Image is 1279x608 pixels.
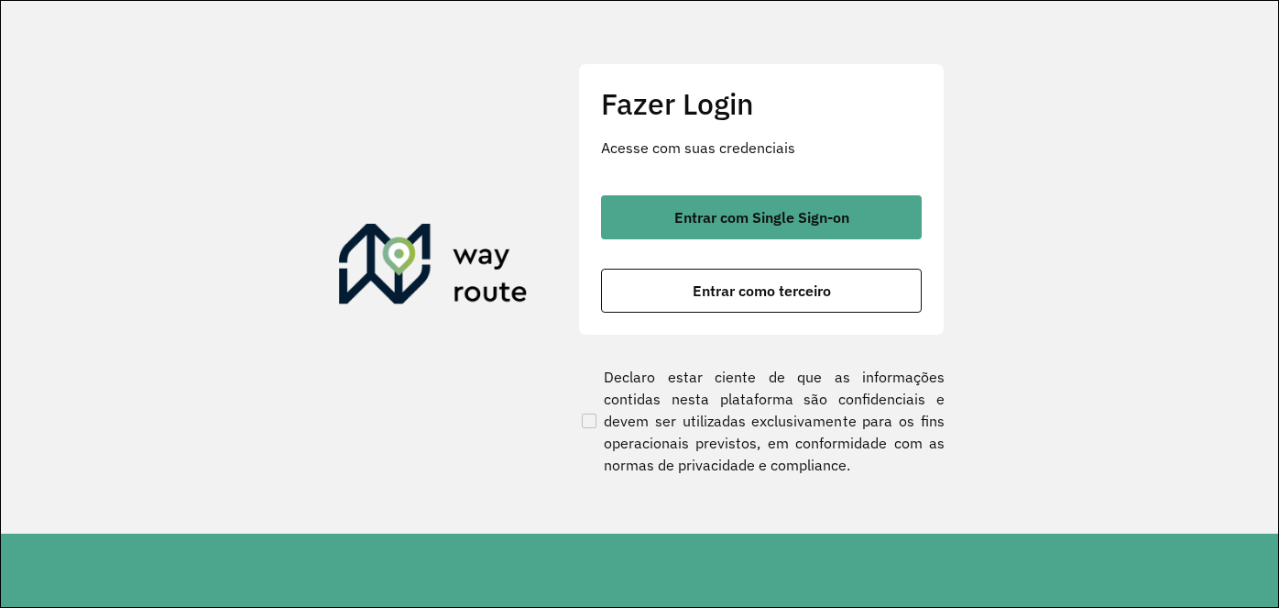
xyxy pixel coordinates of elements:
[601,269,922,313] button: button
[674,210,849,225] span: Entrar com Single Sign-on
[601,86,922,121] h2: Fazer Login
[693,283,831,298] span: Entrar como terceiro
[601,195,922,239] button: button
[578,366,945,476] label: Declaro estar ciente de que as informações contidas nesta plataforma são confidenciais e devem se...
[339,224,528,312] img: Roteirizador AmbevTech
[601,137,922,159] p: Acesse com suas credenciais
